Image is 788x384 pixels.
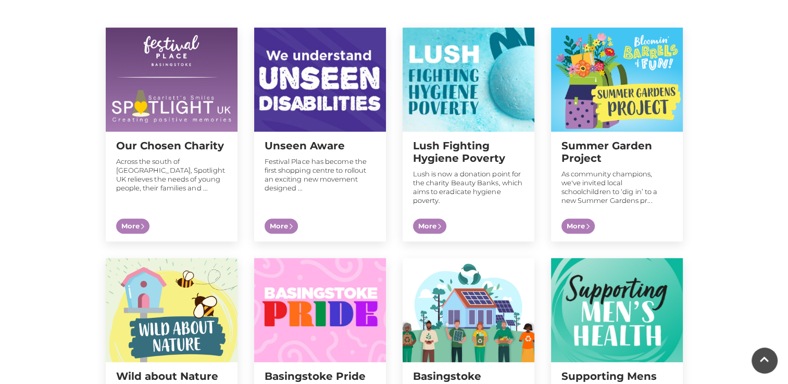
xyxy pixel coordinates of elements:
p: Lush is now a donation point for the charity Beauty Banks, which aims to eradicate hygiene poverty. [413,170,524,205]
span: More [413,219,446,234]
h2: Lush Fighting Hygiene Poverty [413,139,524,164]
img: Shop Kind at Festival Place [254,28,386,132]
p: Festival Place has become the first shopping centre to rollout an exciting new movement designed ... [265,157,376,193]
img: Shop Kind at Festival Place [551,258,683,362]
h2: Our Chosen Charity [116,139,227,152]
img: Shop Kind at Festival Place [403,28,534,132]
img: Shop Kind at Festival Place [106,28,237,132]
h2: Wild about Nature [116,370,227,382]
a: Lush Fighting Hygiene Poverty Lush is now a donation point for the charity Beauty Banks, which ai... [403,28,534,241]
span: More [265,219,298,234]
img: Shop Kind at Festival Place [254,258,386,362]
a: Summer Garden Project As community champions, we've invited local schoolchildren to ‘dig in’ to a... [551,28,683,241]
p: As community champions, we've invited local schoolchildren to ‘dig in’ to a new Summer Gardens pr... [561,170,672,205]
a: Our Chosen Charity Across the south of [GEOGRAPHIC_DATA], Spotlight UK relieves the needs of youn... [106,28,237,241]
h2: Unseen Aware [265,139,376,152]
a: Unseen Aware Festival Place has become the first shopping centre to rollout an exciting new movem... [254,28,386,241]
img: Shop Kind at Festival Place [106,258,237,362]
img: Shop Kind at Festival Place [551,28,683,132]
h2: Summer Garden Project [561,139,672,164]
span: More [116,219,149,234]
h2: Basingstoke Pride [265,370,376,382]
img: Shop Kind at Festival Place [403,258,534,362]
span: More [561,219,595,234]
p: Across the south of [GEOGRAPHIC_DATA], Spotlight UK relieves the needs of young people, their fam... [116,157,227,193]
